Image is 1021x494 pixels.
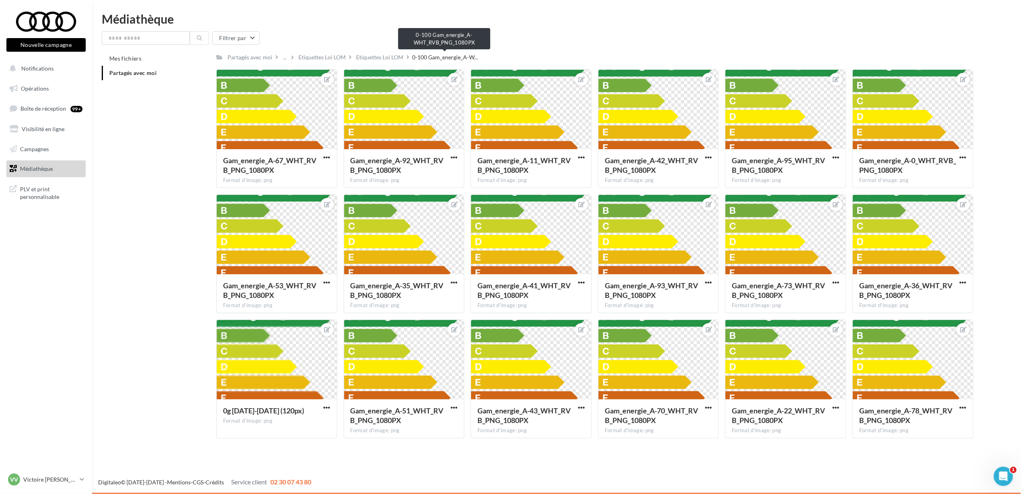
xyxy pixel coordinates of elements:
div: Format d'image: png [350,427,458,434]
div: Format d'image: png [350,177,458,184]
a: VV Victoire [PERSON_NAME] [6,472,86,487]
a: Mentions [167,479,191,486]
div: Format d'image: png [477,177,585,184]
span: Gam_energie_A-0_WHT_RVB_PNG_1080PX [859,156,956,174]
div: Format d'image: png [350,302,458,309]
span: Gam_energie_A-67_WHT_RVB_PNG_1080PX [223,156,316,174]
span: Gam_energie_A-43_WHT_RVB_PNG_1080PX [477,406,571,425]
span: Mes fichiers [109,55,141,62]
a: Visibilité en ligne [5,121,87,138]
span: Partagés avec moi [109,69,157,76]
span: Gam_energie_A-53_WHT_RVB_PNG_1080PX [223,281,316,300]
span: Gam_energie_A-11_WHT_RVB_PNG_1080PX [477,156,571,174]
iframe: Intercom live chat [994,467,1013,486]
button: Nouvelle campagne [6,38,86,52]
span: PLV et print personnalisable [20,184,83,201]
a: CGS [193,479,203,486]
span: Notifications [21,65,54,72]
div: Format d'image: png [605,427,712,434]
span: Campagnes [20,145,49,152]
span: Gam_energie_A-51_WHT_RVB_PNG_1080PX [350,406,444,425]
span: VV [10,476,18,484]
span: Service client [231,478,267,486]
div: ... [281,52,288,63]
div: Partagés avec moi [228,53,272,61]
div: 0-100 Gam_energie_A-WHT_RVB_PNG_1080PX [398,28,490,49]
div: Format d'image: png [223,177,330,184]
a: Opérations [5,80,87,97]
div: Format d'image: png [732,177,839,184]
span: Gam_energie_A-73_WHT_RVB_PNG_1080PX [732,281,825,300]
span: 0g 1080-1080 (120px) [223,406,304,415]
span: Boîte de réception [20,105,66,112]
div: 99+ [70,106,83,112]
span: Gam_energie_A-92_WHT_RVB_PNG_1080PX [350,156,444,174]
span: Opérations [21,85,49,92]
a: Boîte de réception99+ [5,100,87,117]
span: 1 [1010,467,1017,473]
a: Médiathèque [5,160,87,177]
div: Format d'image: png [732,427,839,434]
span: Médiathèque [20,165,53,172]
div: Format d'image: png [477,427,585,434]
div: Etiquettes Loi LOM [298,53,346,61]
a: Digitaleo [98,479,121,486]
div: Format d'image: png [859,427,967,434]
a: Campagnes [5,141,87,158]
span: Gam_energie_A-22_WHT_RVB_PNG_1080PX [732,406,825,425]
span: Gam_energie_A-95_WHT_RVB_PNG_1080PX [732,156,825,174]
span: 02 30 07 43 80 [270,478,311,486]
div: Format d'image: png [859,177,967,184]
div: Format d'image: png [477,302,585,309]
div: Format d'image: png [732,302,839,309]
span: © [DATE]-[DATE] - - - [98,479,311,486]
span: 0-100 Gam_energie_A-W... [412,53,478,61]
a: Crédits [205,479,224,486]
div: Etiquettes Loi LOM [356,53,403,61]
div: Format d'image: png [223,417,330,425]
div: Médiathèque [102,13,1011,25]
button: Filtrer par [212,31,260,45]
a: PLV et print personnalisable [5,180,87,204]
span: Visibilité en ligne [22,126,64,132]
span: Gam_energie_A-93_WHT_RVB_PNG_1080PX [605,281,698,300]
button: Notifications [5,60,84,77]
span: Gam_energie_A-36_WHT_RVB_PNG_1080PX [859,281,953,300]
div: Format d'image: png [605,302,712,309]
div: Format d'image: png [605,177,712,184]
div: Format d'image: png [859,302,967,309]
span: Gam_energie_A-42_WHT_RVB_PNG_1080PX [605,156,698,174]
p: Victoire [PERSON_NAME] [23,476,77,484]
span: Gam_energie_A-35_WHT_RVB_PNG_1080PX [350,281,444,300]
span: Gam_energie_A-70_WHT_RVB_PNG_1080PX [605,406,698,425]
div: Format d'image: png [223,302,330,309]
span: Gam_energie_A-41_WHT_RVB_PNG_1080PX [477,281,571,300]
span: Gam_energie_A-78_WHT_RVB_PNG_1080PX [859,406,953,425]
